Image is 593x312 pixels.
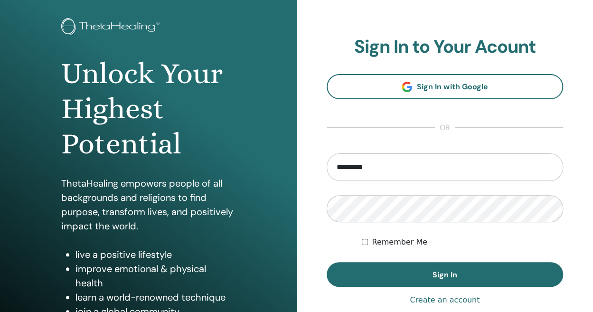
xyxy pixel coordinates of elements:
[75,262,235,290] li: improve emotional & physical health
[433,270,457,280] span: Sign In
[372,236,427,248] label: Remember Me
[75,290,235,304] li: learn a world-renowned technique
[327,74,564,99] a: Sign In with Google
[435,122,455,133] span: or
[61,176,235,233] p: ThetaHealing empowers people of all backgrounds and religions to find purpose, transform lives, a...
[61,56,235,162] h1: Unlock Your Highest Potential
[75,247,235,262] li: live a positive lifestyle
[417,82,488,92] span: Sign In with Google
[327,262,564,287] button: Sign In
[327,36,564,58] h2: Sign In to Your Acount
[362,236,563,248] div: Keep me authenticated indefinitely or until I manually logout
[410,294,480,306] a: Create an account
